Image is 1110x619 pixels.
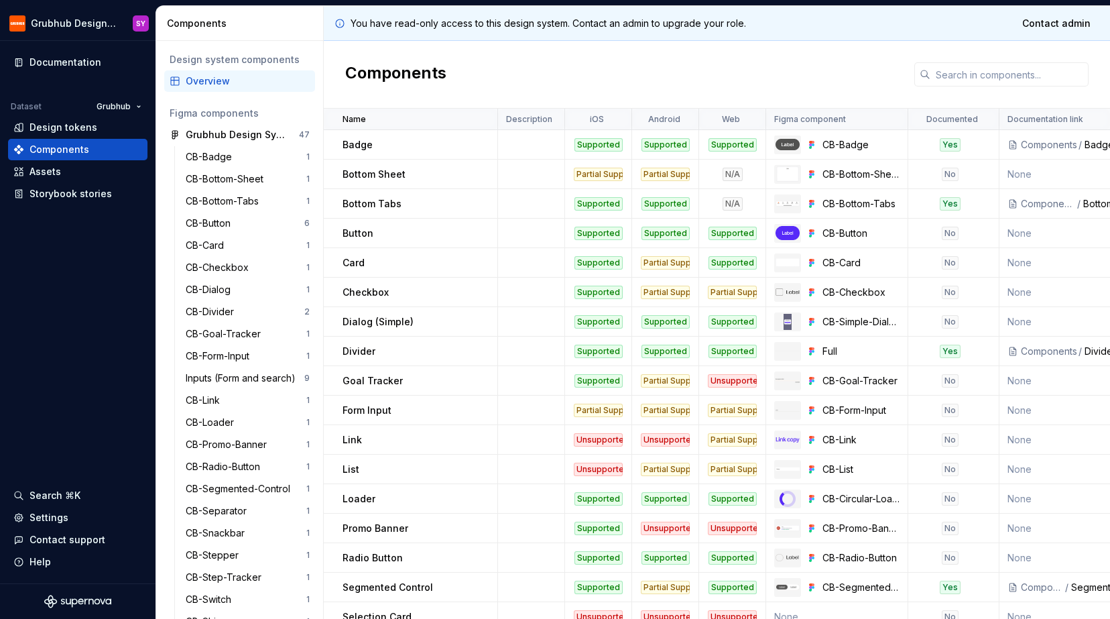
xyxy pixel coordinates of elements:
[29,511,68,524] div: Settings
[641,404,690,417] div: Partial Support
[180,279,315,300] a: CB-Dialog1
[574,345,623,358] div: Supported
[574,433,623,447] div: Unsupported
[822,168,900,181] div: CB-Bottom-Sheet
[1021,581,1064,594] div: Components
[822,315,900,329] div: CB-Simple-Dialog
[306,395,310,406] div: 1
[822,522,900,535] div: CB-Promo-Banner
[784,314,791,330] img: CB-Simple-Dialog
[186,372,301,385] div: Inputs (Form and search)
[708,286,757,299] div: Partial Support
[641,433,690,447] div: Unsupported
[343,197,402,211] p: Bottom Tabs
[170,53,310,66] div: Design system components
[306,174,310,184] div: 1
[180,545,315,566] a: CB-Stepper1
[180,323,315,345] a: CB-Goal-Tracker1
[574,197,623,211] div: Supported
[940,138,961,152] div: Yes
[8,529,147,551] button: Contact support
[8,161,147,182] a: Assets
[31,17,117,30] div: Grubhub Design System
[186,261,254,274] div: CB-Checkbox
[343,492,375,506] p: Loader
[822,374,900,388] div: CB-Goal-Tracker
[822,492,900,506] div: CB-Circular-Loader
[822,404,900,417] div: CB-Form-Input
[648,114,680,125] p: Android
[776,139,800,150] img: CB-Badge
[822,345,900,358] div: Full
[180,213,315,234] a: CB-Button6
[641,345,690,358] div: Supported
[180,301,315,323] a: CB-Divider2
[641,256,690,270] div: Partial Support
[940,581,961,594] div: Yes
[506,114,552,125] p: Description
[351,17,746,30] p: You have read-only access to this design system. Contact an admin to upgrade your role.
[186,194,264,208] div: CB-Bottom-Tabs
[180,390,315,411] a: CB-Link1
[304,218,310,229] div: 6
[708,551,757,565] div: Supported
[29,165,61,178] div: Assets
[641,522,690,535] div: Unsupported
[343,551,403,565] p: Radio Button
[306,484,310,494] div: 1
[1077,138,1085,152] div: /
[723,197,743,211] div: N/A
[930,62,1089,87] input: Search in components...
[641,138,690,152] div: Supported
[186,305,239,319] div: CB-Divider
[29,533,105,547] div: Contact support
[44,595,111,608] svg: Supernova Logo
[574,551,623,565] div: Supported
[180,345,315,367] a: CB-Form-Input1
[29,555,51,569] div: Help
[776,408,800,412] img: CB-Form-Input
[822,286,900,299] div: CB-Checkbox
[186,416,239,429] div: CB-Loader
[776,525,800,531] img: CB-Promo-Banner
[942,492,959,506] div: No
[942,551,959,565] div: No
[641,227,690,240] div: Supported
[304,306,310,317] div: 2
[776,226,800,240] img: CB-Button
[343,433,362,447] p: Link
[306,196,310,207] div: 1
[774,114,846,125] p: Figma component
[186,150,237,164] div: CB-Badge
[186,504,252,518] div: CB-Separator
[180,522,315,544] a: CB-Snackbar1
[306,240,310,251] div: 1
[942,522,959,535] div: No
[186,549,244,562] div: CB-Stepper
[343,404,391,417] p: Form Input
[776,350,800,352] img: Full
[180,434,315,455] a: CB-Promo-Banner1
[343,315,414,329] p: Dialog (Simple)
[708,404,757,417] div: Partial Support
[942,463,959,476] div: No
[306,550,310,561] div: 1
[180,500,315,522] a: CB-Separator1
[574,138,623,152] div: Supported
[186,128,286,142] div: Grubhub Design System Components
[343,374,403,388] p: Goal Tracker
[1076,197,1083,211] div: /
[776,554,800,562] img: CB-Radio-Button
[29,121,97,134] div: Design tokens
[926,114,978,125] p: Documented
[306,506,310,516] div: 1
[306,329,310,339] div: 1
[186,526,250,540] div: CB-Snackbar
[345,62,446,87] h2: Components
[776,584,800,590] img: CB-Segmented-Control
[574,522,623,535] div: Supported
[776,467,800,471] img: CB-List
[722,114,740,125] p: Web
[780,491,796,507] img: CB-Circular-Loader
